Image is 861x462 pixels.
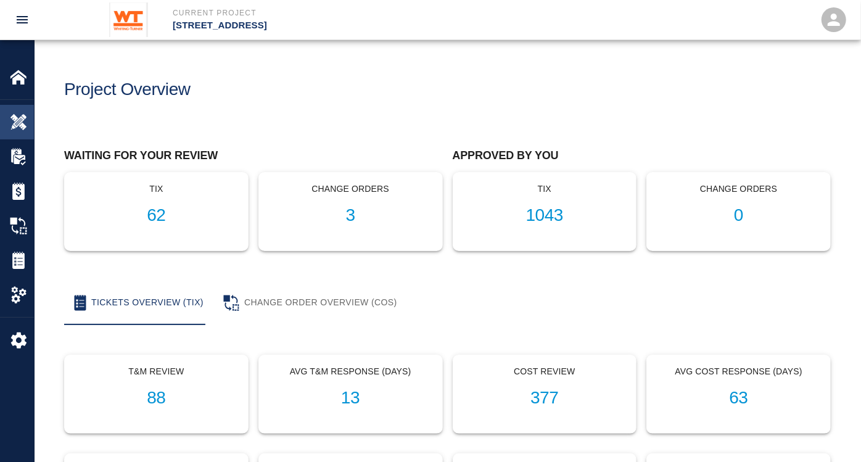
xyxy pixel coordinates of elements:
[64,80,191,100] h1: Project Overview
[64,281,213,325] button: Tickets Overview (TIX)
[657,183,820,196] p: Change Orders
[75,183,238,196] p: tix
[75,205,238,226] h1: 62
[109,2,148,37] img: Whiting-Turner
[657,388,820,408] h1: 63
[463,388,627,408] h1: 377
[269,388,432,408] h1: 13
[463,205,627,226] h1: 1043
[657,365,820,378] p: Avg Cost Response (Days)
[657,205,820,226] h1: 0
[173,7,497,19] p: Current Project
[463,183,627,196] p: tix
[64,149,443,163] h2: Waiting for your review
[269,365,432,378] p: Avg T&M Response (Days)
[173,19,497,33] p: [STREET_ADDRESS]
[269,205,432,226] h1: 3
[269,183,432,196] p: Change Orders
[453,149,831,163] h2: Approved by you
[75,388,238,408] h1: 88
[799,403,861,462] iframe: Chat Widget
[75,365,238,378] p: T&M Review
[7,5,37,35] button: open drawer
[463,365,627,378] p: Cost Review
[213,281,407,325] button: Change Order Overview (COS)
